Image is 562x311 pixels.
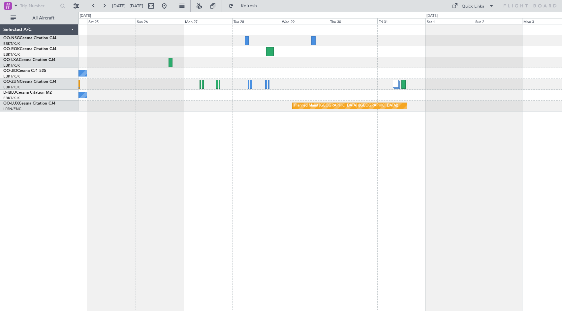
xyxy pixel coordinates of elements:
[235,4,263,8] span: Refresh
[3,74,20,79] a: EBKT/KJK
[329,18,377,24] div: Thu 30
[3,91,52,95] a: D-IBLUCessna Citation M2
[3,58,55,62] a: OO-LXACessna Citation CJ4
[3,69,17,73] span: OO-JID
[426,13,438,19] div: [DATE]
[3,91,16,95] span: D-IBLU
[7,13,72,23] button: All Aircraft
[136,18,184,24] div: Sun 26
[3,41,20,46] a: EBKT/KJK
[112,3,143,9] span: [DATE] - [DATE]
[449,1,497,11] button: Quick Links
[281,18,329,24] div: Wed 29
[3,47,20,51] span: OO-ROK
[3,69,46,73] a: OO-JIDCessna CJ1 525
[3,47,56,51] a: OO-ROKCessna Citation CJ4
[3,85,20,90] a: EBKT/KJK
[3,36,20,40] span: OO-NSG
[232,18,281,24] div: Tue 28
[184,18,232,24] div: Mon 27
[3,80,20,84] span: OO-ZUN
[80,13,91,19] div: [DATE]
[17,16,70,20] span: All Aircraft
[462,3,484,10] div: Quick Links
[474,18,522,24] div: Sun 2
[425,18,474,24] div: Sat 1
[3,52,20,57] a: EBKT/KJK
[3,107,21,111] a: LFSN/ENC
[3,80,56,84] a: OO-ZUNCessna Citation CJ4
[377,18,426,24] div: Fri 31
[294,101,398,111] div: Planned Maint [GEOGRAPHIC_DATA] ([GEOGRAPHIC_DATA])
[3,96,20,101] a: EBKT/KJK
[3,58,19,62] span: OO-LXA
[225,1,265,11] button: Refresh
[87,18,136,24] div: Sat 25
[3,102,55,106] a: OO-LUXCessna Citation CJ4
[3,102,19,106] span: OO-LUX
[3,36,56,40] a: OO-NSGCessna Citation CJ4
[3,63,20,68] a: EBKT/KJK
[20,1,58,11] input: Trip Number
